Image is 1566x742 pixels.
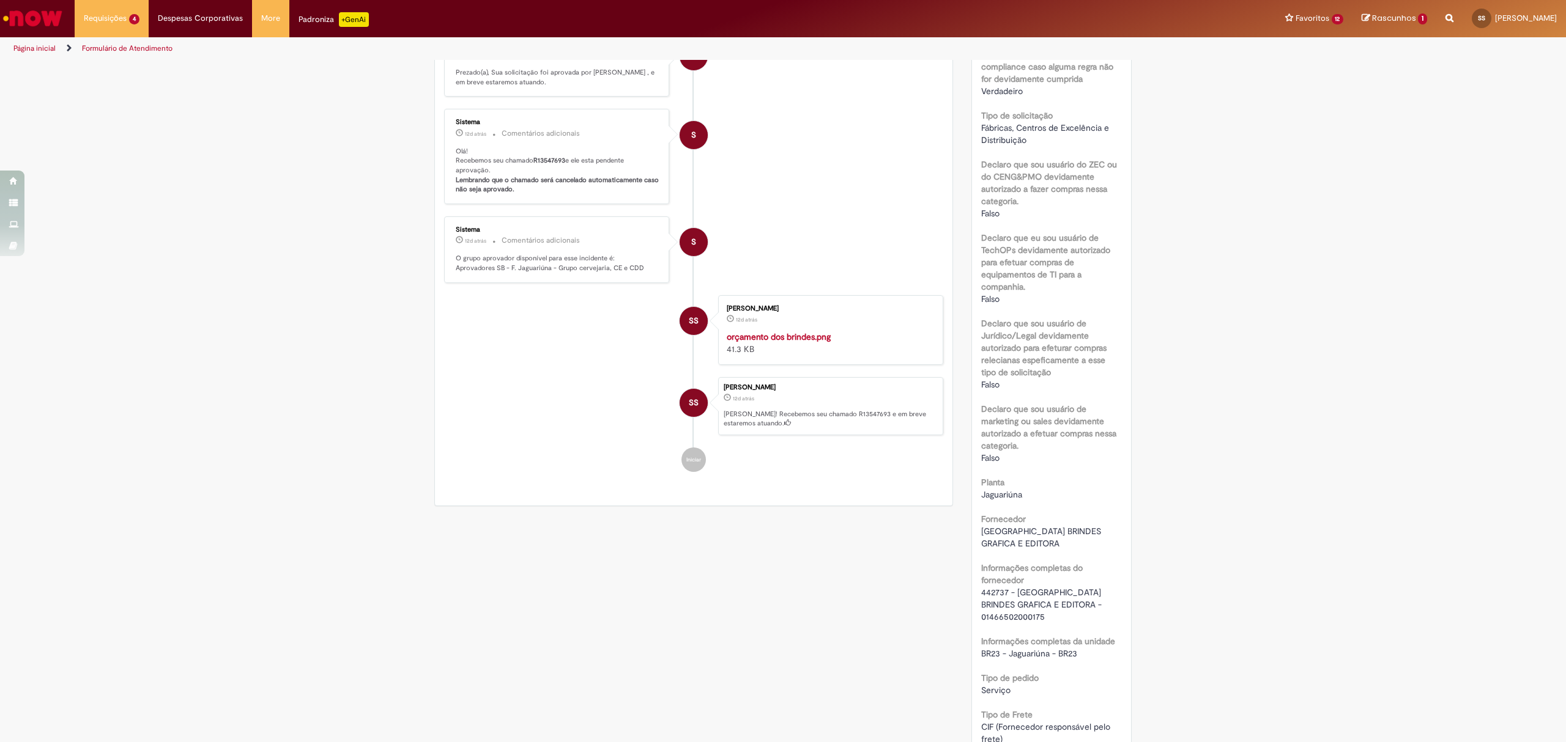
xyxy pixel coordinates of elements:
[981,403,1116,451] b: Declaro que sou usuário de marketing ou sales devidamente autorizado a efetuar compras nessa cate...
[1296,12,1329,24] span: Favoritos
[981,477,1004,488] b: Planta
[736,316,757,323] span: 12d atrás
[981,452,1000,463] span: Falso
[691,227,696,257] span: S
[691,120,696,150] span: S
[465,237,486,244] time: 18/09/2025 15:08:44
[465,130,486,138] time: 18/09/2025 15:08:46
[680,228,708,256] div: System
[158,12,243,24] span: Despesas Corporativas
[981,648,1077,659] span: BR23 - Jaguariúna - BR23
[129,14,139,24] span: 4
[981,122,1111,145] span: Fábricas, Centros de Excelência e Distribuição
[981,318,1107,378] b: Declaro que sou usuário de Jurídico/Legal devidamente autorizado para efeturar compras relecianas...
[444,377,943,436] li: Stephni Silva
[1418,13,1427,24] span: 1
[981,685,1011,696] span: Serviço
[261,12,280,24] span: More
[727,331,930,355] div: 41.3 KB
[981,513,1026,524] b: Fornecedor
[533,156,565,165] b: R13547693
[680,307,708,335] div: Stephni Silva
[689,306,699,336] span: SS
[981,86,1023,97] span: Verdadeiro
[724,384,937,391] div: [PERSON_NAME]
[465,237,486,244] span: 12d atrás
[680,121,708,149] div: System
[456,226,659,233] div: Sistema
[981,672,1039,683] b: Tipo de pedido
[502,235,580,246] small: Comentários adicionais
[981,232,1110,292] b: Declaro que eu sou usuário de TechOPs devidamente autorizado para efetuar compras de equipamentos...
[1362,13,1427,24] a: Rascunhos
[733,395,754,402] span: 12d atrás
[82,43,173,53] a: Formulário de Atendimento
[981,709,1033,720] b: Tipo de Frete
[981,159,1117,207] b: Declaro que sou usuário do ZEC ou do CENG&PMO devidamente autorizado a fazer compras nessa catego...
[733,395,754,402] time: 18/09/2025 15:08:34
[1495,13,1557,23] span: [PERSON_NAME]
[465,130,486,138] span: 12d atrás
[981,587,1104,622] span: 442737 - [GEOGRAPHIC_DATA] BRINDES GRAFICA E EDITORA - 01466502000175
[727,331,831,342] a: orçamento dos brindes.png
[736,316,757,323] time: 18/09/2025 15:08:12
[299,12,369,27] div: Padroniza
[1478,14,1485,22] span: SS
[689,388,699,417] span: SS
[981,379,1000,390] span: Falso
[727,305,930,312] div: [PERSON_NAME]
[981,489,1022,500] span: Jaguariúna
[981,636,1115,647] b: Informações completas da unidade
[981,526,1104,549] span: [GEOGRAPHIC_DATA] BRINDES GRAFICA E EDITORA
[9,37,1035,60] ul: Trilhas de página
[502,128,580,139] small: Comentários adicionais
[1372,12,1416,24] span: Rascunhos
[1,6,64,31] img: ServiceNow
[981,562,1083,586] b: Informações completas do fornecedor
[1332,14,1344,24] span: 12
[724,410,937,428] p: [PERSON_NAME]! Recebemos seu chamado R13547693 e em breve estaremos atuando.
[981,208,1000,219] span: Falso
[456,175,661,194] b: Lembrando que o chamado será cancelado automaticamente caso não seja aprovado.
[456,119,659,126] div: Sistema
[339,12,369,27] p: +GenAi
[13,43,56,53] a: Página inicial
[981,293,1000,304] span: Falso
[456,254,659,273] p: O grupo aprovador disponível para esse incidente é: Aprovadores SB - F. Jaguariúna - Grupo cervej...
[84,12,127,24] span: Requisições
[680,389,708,417] div: Stephni Silva
[981,24,1121,84] b: Declaro que li e aceito as regras listadas na descrição da oferta e que poderei responder a audit...
[456,68,659,87] p: Prezado(a), Sua solicitação foi aprovada por [PERSON_NAME] , e em breve estaremos atuando.
[456,147,659,195] p: Olá! Recebemos seu chamado e ele esta pendente aprovação.
[981,110,1053,121] b: Tipo de solicitação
